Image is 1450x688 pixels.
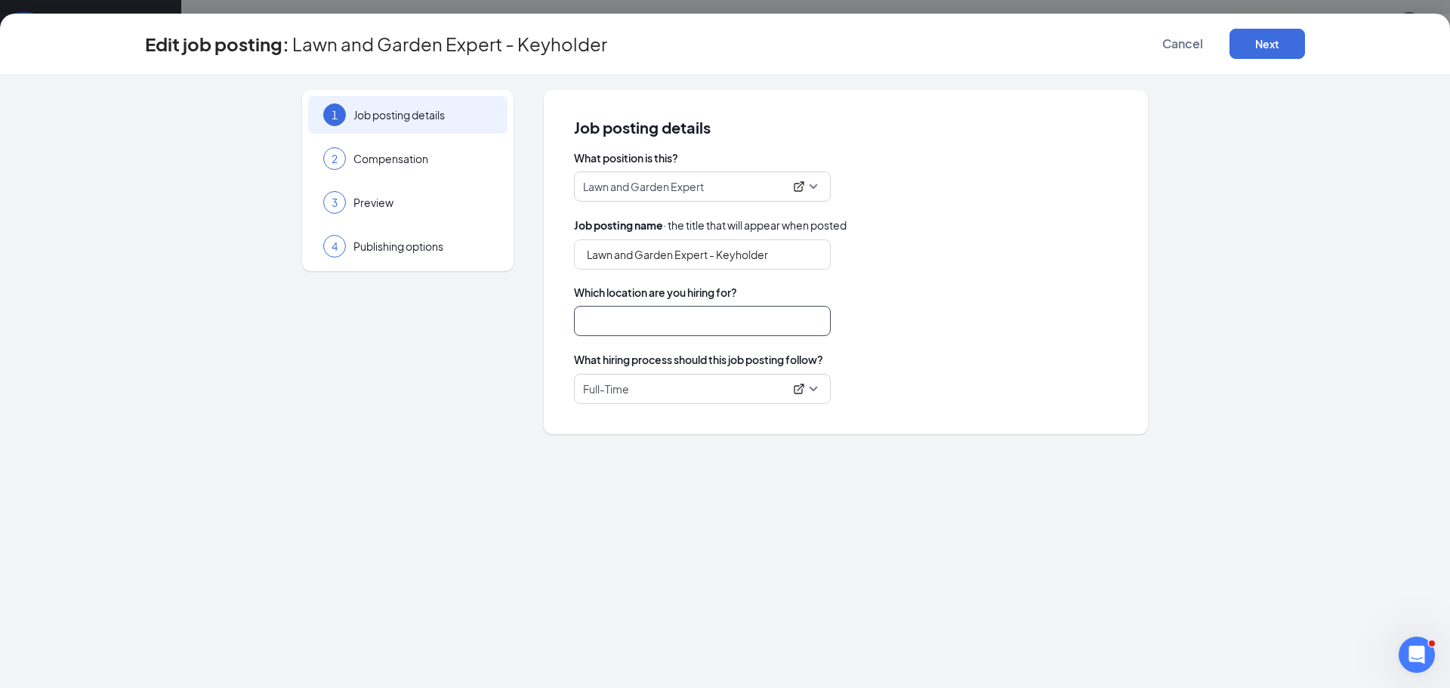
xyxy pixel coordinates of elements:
span: · the title that will appear when posted [574,217,847,233]
svg: ExternalLink [793,383,805,395]
span: 3 [332,195,338,210]
span: Publishing options [353,239,492,254]
b: Job posting name [574,218,663,232]
button: Cancel [1145,29,1220,59]
span: 4 [332,239,338,254]
svg: ExternalLink [793,180,805,193]
p: Lawn and Garden Expert [583,179,704,194]
button: Next [1229,29,1305,59]
span: Cancel [1162,36,1203,51]
span: 1 [332,107,338,122]
span: Lawn and Garden Expert - Keyholder [292,36,607,51]
iframe: Intercom live chat [1399,637,1435,673]
div: Lawn and Garden Expert [583,179,808,194]
span: 2 [332,151,338,166]
span: Job posting details [353,107,492,122]
div: Full-Time [583,381,808,396]
span: What hiring process should this job posting follow? [574,351,823,368]
span: Which location are you hiring for? [574,285,1118,300]
p: Full-Time [583,381,629,396]
span: Compensation [353,151,492,166]
span: Preview [353,195,492,210]
h3: Edit job posting: [145,31,289,57]
span: What position is this? [574,150,1118,165]
span: Job posting details [574,120,1118,135]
